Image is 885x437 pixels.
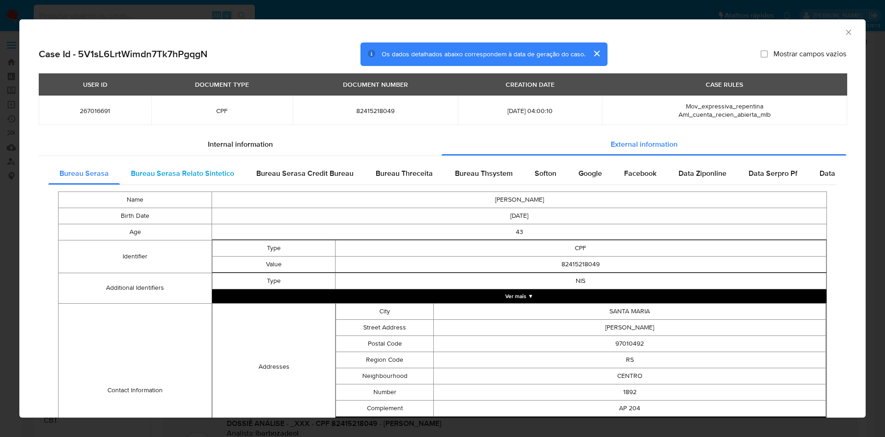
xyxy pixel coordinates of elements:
div: Detailed external info [48,162,837,185]
div: DOCUMENT TYPE [189,77,254,92]
div: USER ID [77,77,113,92]
td: Street Address [336,319,434,335]
button: Expand array [336,417,826,431]
span: External information [611,139,678,150]
td: 43 [212,224,827,240]
button: Fechar a janela [844,28,852,36]
span: Bureau Thsystem [455,168,513,179]
td: 97010492 [434,335,826,352]
td: Complement [336,400,434,416]
td: Neighbourhood [336,368,434,384]
td: RS [434,352,826,368]
span: Google [578,168,602,179]
h2: Case Id - 5V1sL6LrtWimdn7Tk7hPgqgN [39,48,207,60]
span: Mostrar campos vazios [773,49,846,59]
td: CENTRO [434,368,826,384]
span: Softon [535,168,556,179]
span: Internal information [208,139,273,150]
div: Detailed info [39,133,846,156]
td: Additional Identifiers [59,273,212,303]
span: CPF [162,107,282,115]
span: Bureau Serasa Credit Bureau [256,168,354,179]
td: Type [212,240,335,256]
td: 82415218049 [335,256,826,272]
td: Age [59,224,212,240]
td: 1892 [434,384,826,400]
td: CPF [335,240,826,256]
td: City [336,303,434,319]
td: Name [59,192,212,208]
span: Data Serpro Pj [820,168,868,179]
td: Identifier [59,240,212,273]
button: cerrar [585,42,608,65]
div: CASE RULES [700,77,749,92]
span: Facebook [624,168,656,179]
td: [PERSON_NAME] [212,192,827,208]
span: Bureau Serasa Relato Sintetico [131,168,234,179]
td: Addresses [212,303,335,431]
td: Postal Code [336,335,434,352]
span: Bureau Threceita [376,168,433,179]
div: closure-recommendation-modal [19,19,866,418]
div: DOCUMENT NUMBER [337,77,413,92]
span: Bureau Serasa [59,168,109,179]
td: Region Code [336,352,434,368]
span: [DATE] 04:00:10 [469,107,591,115]
span: Data Ziponline [678,168,726,179]
td: [PERSON_NAME] [434,319,826,335]
span: 267016691 [50,107,140,115]
span: Mov_expressiva_repentina [686,102,763,111]
td: AP 204 [434,400,826,416]
td: Birth Date [59,208,212,224]
td: Type [212,273,335,289]
td: Value [212,256,335,272]
span: Os dados detalhados abaixo correspondem à data de geração do caso. [382,49,585,59]
button: Expand array [212,289,826,303]
span: 82415218049 [304,107,447,115]
td: NIS [335,273,826,289]
div: CREATION DATE [500,77,560,92]
input: Mostrar campos vazios [761,50,768,58]
span: Aml_cuenta_recien_abierta_mlb [678,110,771,119]
td: SANTA MARIA [434,303,826,319]
td: Number [336,384,434,400]
td: [DATE] [212,208,827,224]
span: Data Serpro Pf [749,168,797,179]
